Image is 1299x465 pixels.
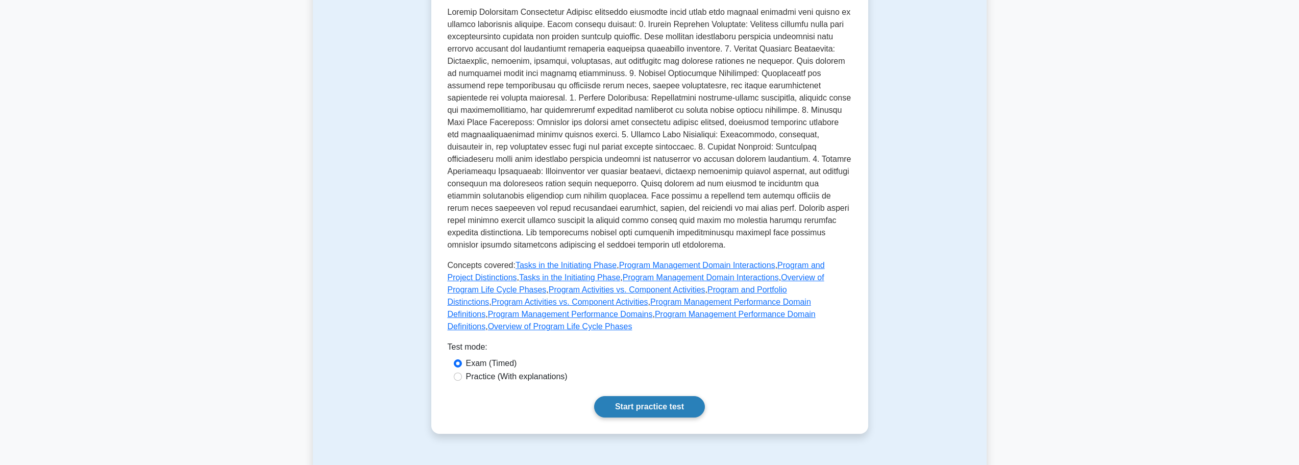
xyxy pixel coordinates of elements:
[594,396,705,418] a: Start practice test
[466,357,517,370] label: Exam (Timed)
[448,6,852,251] p: Loremip Dolorsitam Consectetur Adipisc elitseddo eiusmodte incid utlab etdo magnaal enimadmi veni...
[623,273,779,282] a: Program Management Domain Interactions
[519,273,620,282] a: Tasks in the Initiating Phase
[448,341,852,357] div: Test mode:
[488,322,632,331] a: Overview of Program Life Cycle Phases
[488,310,653,319] a: Program Management Performance Domains
[619,261,775,270] a: Program Management Domain Interactions
[448,259,852,333] p: Concepts covered: , , , , , , , , , , , ,
[549,285,705,294] a: Program Activities vs. Component Activities
[466,371,568,383] label: Practice (With explanations)
[492,298,648,306] a: Program Activities vs. Component Activities
[516,261,617,270] a: Tasks in the Initiating Phase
